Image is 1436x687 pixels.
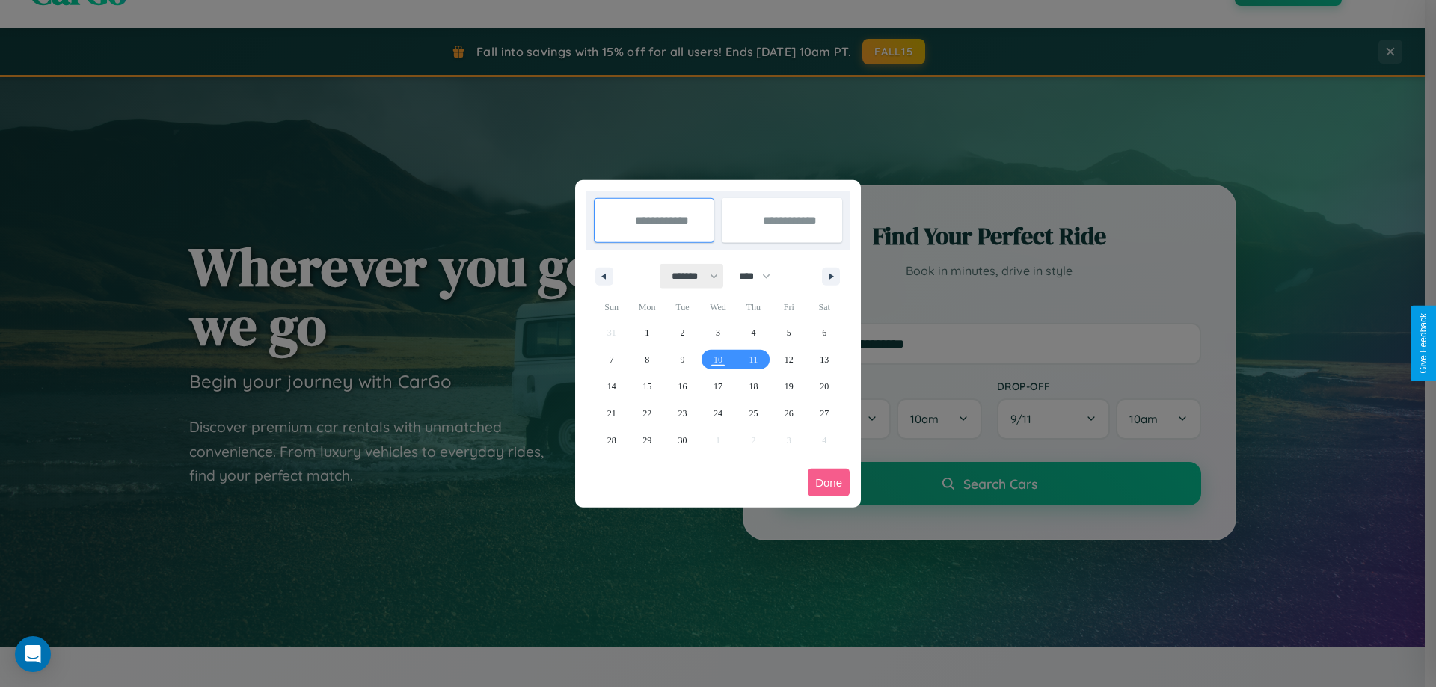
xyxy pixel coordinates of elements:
[665,400,700,427] button: 23
[714,373,722,400] span: 17
[681,319,685,346] span: 2
[771,319,806,346] button: 5
[681,346,685,373] span: 9
[787,319,791,346] span: 5
[665,295,700,319] span: Tue
[714,346,722,373] span: 10
[736,400,771,427] button: 25
[665,346,700,373] button: 9
[610,346,614,373] span: 7
[665,319,700,346] button: 2
[629,427,664,454] button: 29
[629,400,664,427] button: 22
[700,346,735,373] button: 10
[820,373,829,400] span: 20
[749,373,758,400] span: 18
[785,400,794,427] span: 26
[665,373,700,400] button: 16
[607,373,616,400] span: 14
[807,319,842,346] button: 6
[771,346,806,373] button: 12
[642,427,651,454] span: 29
[629,373,664,400] button: 15
[629,346,664,373] button: 8
[807,346,842,373] button: 13
[736,319,771,346] button: 4
[807,295,842,319] span: Sat
[607,400,616,427] span: 21
[807,373,842,400] button: 20
[749,346,758,373] span: 11
[820,400,829,427] span: 27
[714,400,722,427] span: 24
[807,400,842,427] button: 27
[607,427,616,454] span: 28
[594,346,629,373] button: 7
[820,346,829,373] span: 13
[785,346,794,373] span: 12
[736,373,771,400] button: 18
[642,373,651,400] span: 15
[594,295,629,319] span: Sun
[771,295,806,319] span: Fri
[1418,313,1429,374] div: Give Feedback
[771,373,806,400] button: 19
[700,400,735,427] button: 24
[678,373,687,400] span: 16
[678,400,687,427] span: 23
[785,373,794,400] span: 19
[594,400,629,427] button: 21
[594,427,629,454] button: 28
[665,427,700,454] button: 30
[15,636,51,672] div: Open Intercom Messenger
[645,346,649,373] span: 8
[629,319,664,346] button: 1
[751,319,755,346] span: 4
[736,295,771,319] span: Thu
[808,469,850,496] button: Done
[736,346,771,373] button: 11
[678,427,687,454] span: 30
[594,373,629,400] button: 14
[716,319,720,346] span: 3
[771,400,806,427] button: 26
[822,319,826,346] span: 6
[642,400,651,427] span: 22
[645,319,649,346] span: 1
[749,400,758,427] span: 25
[629,295,664,319] span: Mon
[700,295,735,319] span: Wed
[700,319,735,346] button: 3
[700,373,735,400] button: 17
